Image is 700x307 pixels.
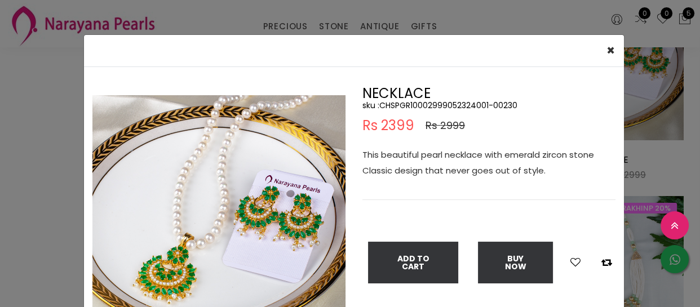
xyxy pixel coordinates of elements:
button: Buy Now [478,242,553,283]
button: Add to wishlist [567,255,584,270]
h5: sku : CHSPGR10002999052324001-00230 [362,100,615,110]
span: × [606,41,615,60]
span: Rs 2399 [362,119,414,132]
p: This beautiful pearl necklace with emerald zircon stone Classic design that never goes out of style. [362,147,615,179]
button: Add To Cart [368,242,458,283]
h2: NECKLACE [362,87,615,100]
button: Add to compare [598,255,615,270]
span: Rs 2999 [426,119,465,132]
